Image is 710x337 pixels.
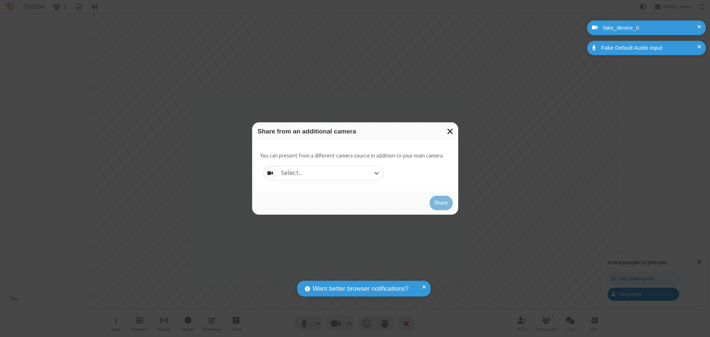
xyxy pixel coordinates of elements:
[260,152,444,160] p: You can present from a different camera source in addition to your main camera.
[600,24,700,32] div: fake_device_0
[443,122,458,141] button: Close modal
[313,284,408,294] span: Want better browser notifications?
[258,128,453,135] h3: Share from an additional camera
[430,196,453,211] button: Share
[599,44,700,52] div: Fake Default Audio Input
